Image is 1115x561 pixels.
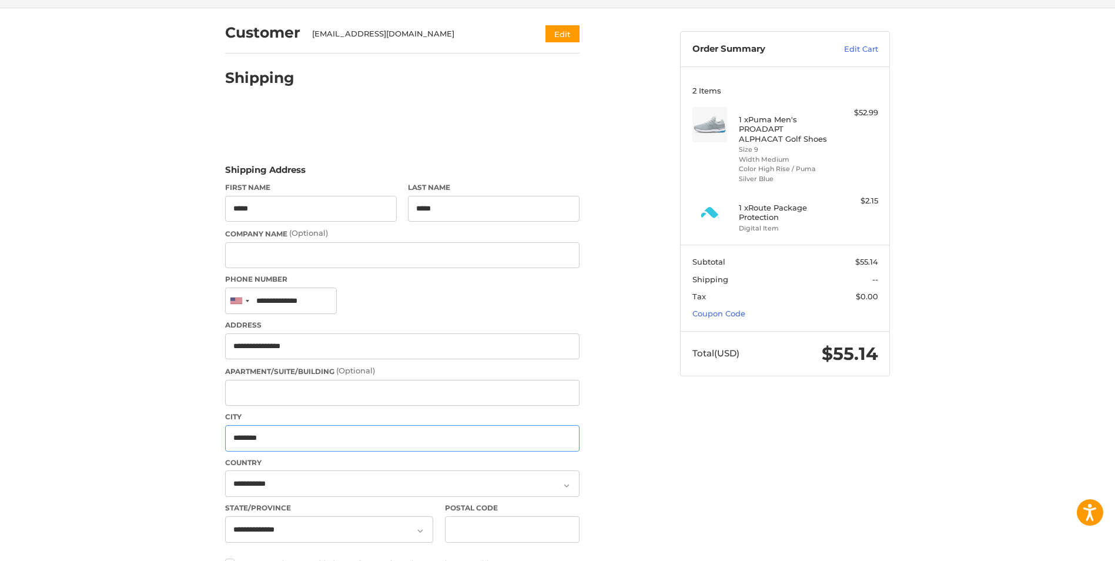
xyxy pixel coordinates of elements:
span: Subtotal [692,257,725,266]
li: Width Medium [739,155,829,165]
small: (Optional) [336,366,375,375]
span: $55.14 [822,343,878,365]
label: Phone Number [225,274,580,285]
span: Shipping [692,275,728,284]
span: -- [872,275,878,284]
h3: Order Summary [692,44,819,55]
span: $55.14 [855,257,878,266]
small: (Optional) [289,228,328,238]
div: $52.99 [832,107,878,119]
h3: 2 Items [692,86,878,95]
li: Size 9 [739,145,829,155]
label: Company Name [225,228,580,239]
div: United States: +1 [226,288,253,313]
span: $0.00 [856,292,878,301]
a: Coupon Code [692,309,745,318]
legend: Shipping Address [225,163,306,182]
li: Digital Item [739,223,829,233]
button: Edit [545,25,580,42]
h2: Shipping [225,69,294,87]
span: Total (USD) [692,348,739,359]
label: Country [225,458,580,468]
label: First Name [225,182,397,193]
label: Last Name [408,182,580,193]
label: Postal Code [445,503,580,513]
h4: 1 x Route Package Protection [739,203,829,222]
h4: 1 x Puma Men's PROADAPT ALPHACAT Golf Shoes [739,115,829,143]
li: Color High Rise / Puma Silver Blue [739,164,829,183]
h2: Customer [225,24,300,42]
div: [EMAIL_ADDRESS][DOMAIN_NAME] [312,28,523,40]
span: Tax [692,292,706,301]
a: Edit Cart [819,44,878,55]
label: City [225,412,580,422]
label: Address [225,320,580,330]
div: $2.15 [832,195,878,207]
label: Apartment/Suite/Building [225,365,580,377]
label: State/Province [225,503,433,513]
